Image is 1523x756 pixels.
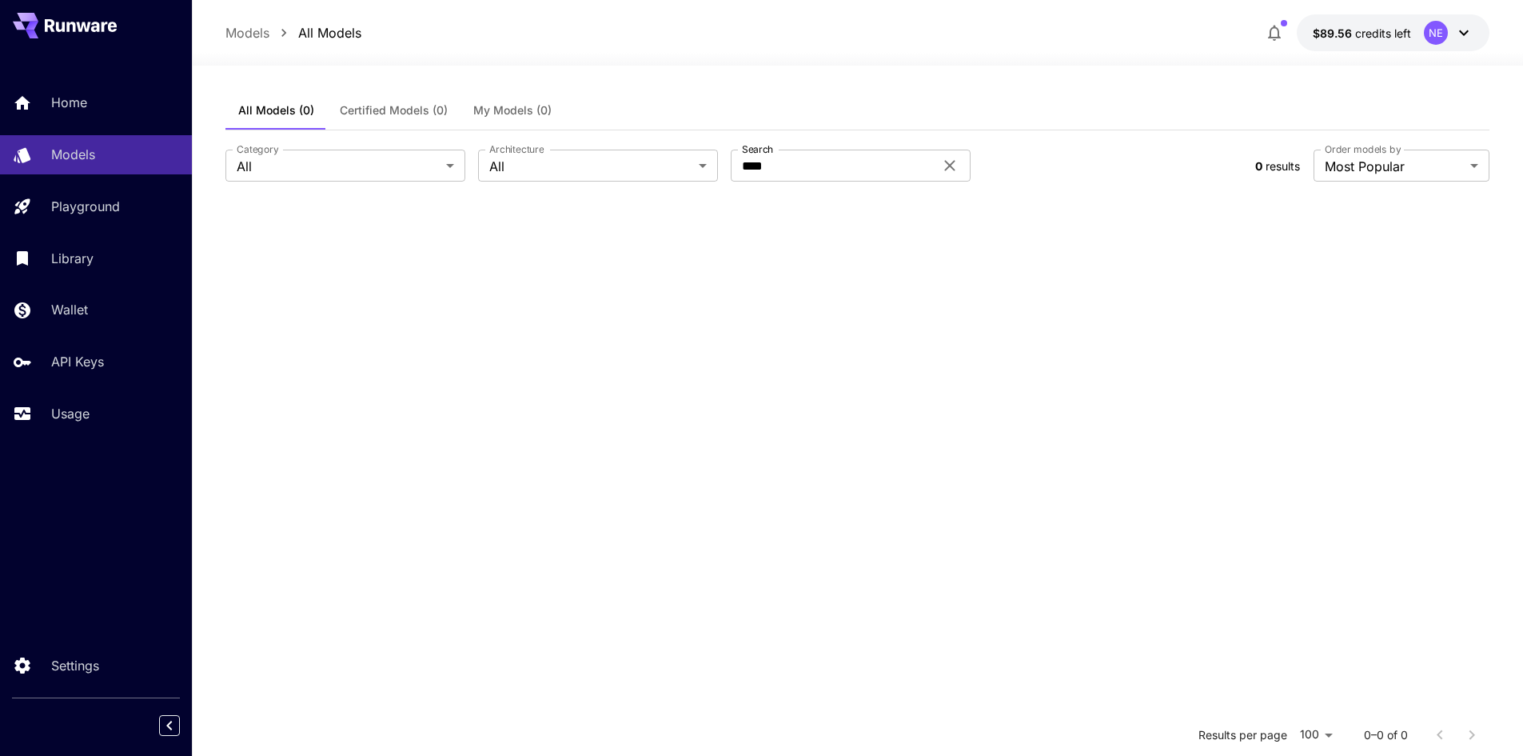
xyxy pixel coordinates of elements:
div: Collapse sidebar [171,711,192,740]
span: 0 [1255,159,1262,173]
p: Playground [51,197,120,216]
p: API Keys [51,352,104,371]
a: Models [225,23,269,42]
p: Library [51,249,94,268]
label: Order models by [1325,142,1401,156]
button: Collapse sidebar [159,715,180,736]
span: All [489,157,692,176]
button: $89.56068NE [1297,14,1489,51]
div: $89.56068 [1313,25,1411,42]
span: Most Popular [1325,157,1464,176]
p: Results per page [1198,727,1287,743]
nav: breadcrumb [225,23,361,42]
a: All Models [298,23,361,42]
span: All Models (0) [238,103,314,118]
div: 100 [1294,723,1338,746]
p: Settings [51,656,99,675]
label: Category [237,142,279,156]
p: Wallet [51,300,88,319]
p: Models [51,145,95,164]
p: Home [51,93,87,112]
span: results [1266,159,1300,173]
span: My Models (0) [473,103,552,118]
label: Architecture [489,142,544,156]
div: NE [1424,21,1448,45]
span: $89.56 [1313,26,1355,40]
span: Certified Models (0) [340,103,448,118]
p: Usage [51,404,90,423]
p: 0–0 of 0 [1364,727,1408,743]
label: Search [742,142,773,156]
span: All [237,157,440,176]
span: credits left [1355,26,1411,40]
